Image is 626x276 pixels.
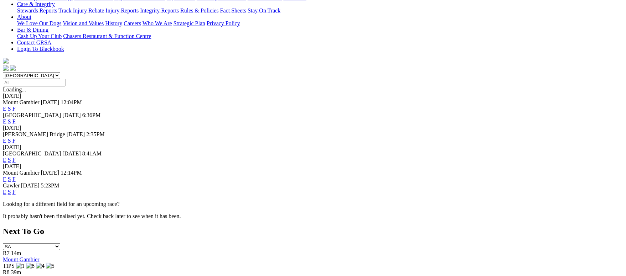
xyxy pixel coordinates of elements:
[3,131,65,137] span: [PERSON_NAME] Bridge
[220,7,246,14] a: Fact Sheets
[21,182,40,189] span: [DATE]
[3,176,6,182] a: E
[3,213,181,219] partial: It probably hasn't been finalised yet. Check back later to see when it has been.
[8,106,11,112] a: S
[17,33,62,39] a: Cash Up Your Club
[3,189,6,195] a: E
[248,7,280,14] a: Stay On Track
[41,170,60,176] span: [DATE]
[3,112,61,118] span: [GEOGRAPHIC_DATA]
[62,112,81,118] span: [DATE]
[41,182,60,189] span: 5:23PM
[3,125,623,131] div: [DATE]
[12,138,16,144] a: F
[26,263,35,269] img: 8
[8,138,11,144] a: S
[3,256,40,262] a: Mount Gambier
[17,20,61,26] a: We Love Our Dogs
[3,269,10,275] span: R8
[3,93,623,99] div: [DATE]
[207,20,240,26] a: Privacy Policy
[140,7,179,14] a: Integrity Reports
[3,157,6,163] a: E
[3,182,20,189] span: Gawler
[17,7,57,14] a: Stewards Reports
[8,189,11,195] a: S
[3,58,9,64] img: logo-grsa-white.png
[16,263,25,269] img: 1
[3,144,623,150] div: [DATE]
[124,20,141,26] a: Careers
[62,150,81,156] span: [DATE]
[17,1,55,7] a: Care & Integrity
[12,106,16,112] a: F
[105,20,122,26] a: History
[17,27,48,33] a: Bar & Dining
[3,263,15,269] span: TIPS
[58,7,104,14] a: Track Injury Rebate
[11,269,21,275] span: 39m
[17,33,623,39] div: Bar & Dining
[17,20,623,27] div: About
[67,131,85,137] span: [DATE]
[3,170,40,176] span: Mount Gambier
[3,106,6,112] a: E
[3,227,623,236] h2: Next To Go
[3,86,26,92] span: Loading...
[180,7,219,14] a: Rules & Policies
[86,131,105,137] span: 2:35PM
[36,263,45,269] img: 4
[12,189,16,195] a: F
[8,176,11,182] a: S
[12,118,16,124] a: F
[3,65,9,71] img: facebook.svg
[11,250,21,256] span: 14m
[3,99,40,105] span: Mount Gambier
[3,138,6,144] a: E
[174,20,205,26] a: Strategic Plan
[17,14,31,20] a: About
[3,79,66,86] input: Select date
[63,33,151,39] a: Chasers Restaurant & Function Centre
[12,176,16,182] a: F
[3,201,623,207] p: Looking for a different field for an upcoming race?
[46,263,55,269] img: 5
[41,99,60,105] span: [DATE]
[61,99,82,105] span: 12:04PM
[17,7,623,14] div: Care & Integrity
[17,46,64,52] a: Login To Blackbook
[10,65,16,71] img: twitter.svg
[3,118,6,124] a: E
[105,7,139,14] a: Injury Reports
[3,150,61,156] span: [GEOGRAPHIC_DATA]
[12,157,16,163] a: F
[82,112,101,118] span: 6:36PM
[17,39,51,46] a: Contact GRSA
[3,163,623,170] div: [DATE]
[82,150,102,156] span: 8:41AM
[63,20,104,26] a: Vision and Values
[3,250,10,256] span: R7
[8,118,11,124] a: S
[143,20,172,26] a: Who We Are
[8,157,11,163] a: S
[61,170,82,176] span: 12:14PM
